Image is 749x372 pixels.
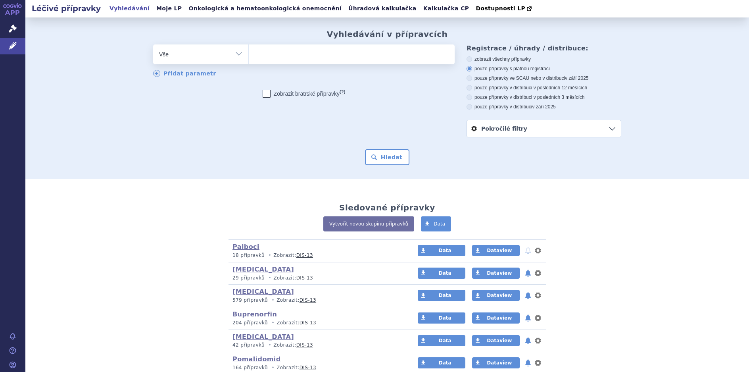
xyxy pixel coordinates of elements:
a: DIS-13 [300,320,316,326]
button: notifikace [524,336,532,345]
h2: Sledované přípravky [339,203,435,212]
p: Zobrazit: [232,364,403,371]
a: Data [418,357,465,368]
p: Zobrazit: [232,252,403,259]
a: Dataview [472,335,520,346]
span: Dataview [487,270,512,276]
i: • [266,252,273,259]
button: notifikace [524,313,532,323]
label: pouze přípravky v distribuci v posledních 3 měsících [467,94,621,100]
abbr: (?) [340,89,345,94]
a: DIS-13 [296,342,313,348]
span: Data [439,248,451,253]
button: Hledat [365,149,410,165]
button: notifikace [524,291,532,300]
span: Dataview [487,293,512,298]
a: Data [421,216,451,231]
a: Data [418,268,465,279]
button: nastavení [534,336,542,345]
span: v září 2025 [565,75,588,81]
a: Moje LP [154,3,184,14]
a: [MEDICAL_DATA] [232,266,294,273]
i: • [266,275,273,281]
a: DIS-13 [300,297,316,303]
a: Data [418,312,465,324]
a: Úhradová kalkulačka [346,3,419,14]
button: notifikace [524,268,532,278]
span: 42 přípravků [232,342,265,348]
span: 29 přípravků [232,275,265,281]
a: [MEDICAL_DATA] [232,333,294,341]
h3: Registrace / úhrady / distribuce: [467,44,621,52]
a: DIS-13 [296,275,313,281]
span: Data [439,293,451,298]
a: Dataview [472,268,520,279]
label: pouze přípravky s platnou registrací [467,66,621,72]
i: • [269,364,277,371]
i: • [266,342,273,349]
label: pouze přípravky v distribuci v posledních 12 měsících [467,85,621,91]
i: • [269,297,277,304]
label: zobrazit všechny přípravky [467,56,621,62]
a: Vyhledávání [107,3,152,14]
a: Pokročilé filtry [467,120,621,137]
span: Data [439,270,451,276]
a: Buprenorfin [232,310,277,318]
a: Palboci [232,243,259,251]
span: 164 přípravků [232,365,268,370]
p: Zobrazit: [232,342,403,349]
a: Vytvořit novou skupinu přípravků [323,216,414,231]
a: Data [418,335,465,346]
i: • [269,320,277,326]
button: nastavení [534,246,542,255]
button: notifikace [524,358,532,368]
span: Data [434,221,445,227]
span: 204 přípravků [232,320,268,326]
a: Data [418,245,465,256]
a: Pomalidomid [232,355,281,363]
a: Dataview [472,245,520,256]
button: notifikace [524,246,532,255]
span: Dostupnosti LP [476,5,525,12]
a: DIS-13 [296,252,313,258]
span: Dataview [487,360,512,366]
span: Data [439,315,451,321]
span: Dataview [487,248,512,253]
label: Zobrazit bratrské přípravky [263,90,346,98]
a: Kalkulačka CP [421,3,472,14]
a: Dataview [472,312,520,324]
a: Dostupnosti LP [473,3,536,14]
a: DIS-13 [300,365,316,370]
span: Data [439,360,451,366]
button: nastavení [534,268,542,278]
a: Onkologická a hematoonkologická onemocnění [186,3,344,14]
span: Dataview [487,315,512,321]
span: 18 přípravků [232,252,265,258]
p: Zobrazit: [232,320,403,326]
a: Dataview [472,290,520,301]
a: Data [418,290,465,301]
label: pouze přípravky ve SCAU nebo v distribuci [467,75,621,81]
span: v září 2025 [532,104,555,110]
h2: Vyhledávání v přípravcích [327,29,448,39]
a: Dataview [472,357,520,368]
p: Zobrazit: [232,297,403,304]
span: Data [439,338,451,343]
a: [MEDICAL_DATA] [232,288,294,295]
span: Dataview [487,338,512,343]
button: nastavení [534,313,542,323]
button: nastavení [534,358,542,368]
a: Přidat parametr [153,70,216,77]
h2: Léčivé přípravky [25,3,107,14]
label: pouze přípravky v distribuci [467,104,621,110]
p: Zobrazit: [232,275,403,281]
span: 579 přípravků [232,297,268,303]
button: nastavení [534,291,542,300]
